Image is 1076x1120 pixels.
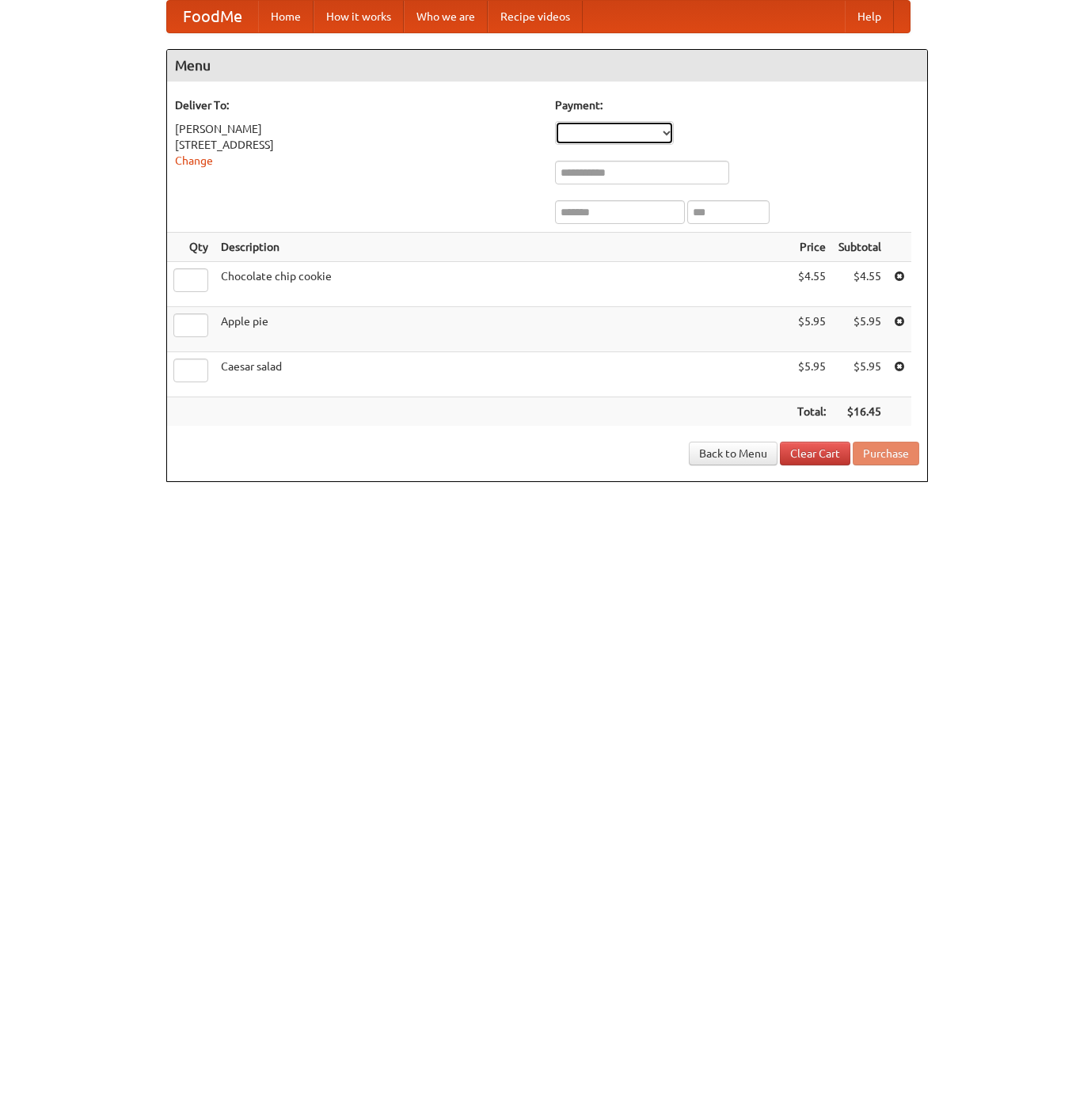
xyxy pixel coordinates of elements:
h5: Payment: [555,97,919,113]
th: Price [791,233,832,262]
th: $16.45 [832,397,888,427]
th: Qty [167,233,215,262]
h4: Menu [167,50,927,82]
td: Apple pie [215,307,791,352]
td: $4.55 [832,262,888,307]
td: Chocolate chip cookie [215,262,791,307]
a: How it works [314,1,404,32]
a: Recipe videos [488,1,583,32]
button: Purchase [853,442,919,465]
a: Help [845,1,894,32]
th: Subtotal [832,233,888,262]
td: $5.95 [791,307,832,352]
td: $5.95 [832,352,888,397]
a: Clear Cart [780,442,850,465]
td: $5.95 [832,307,888,352]
th: Description [215,233,791,262]
a: Home [258,1,314,32]
td: Caesar salad [215,352,791,397]
a: Change [175,154,213,167]
a: FoodMe [167,1,258,32]
td: $5.95 [791,352,832,397]
h5: Deliver To: [175,97,539,113]
div: [PERSON_NAME] [175,121,539,137]
td: $4.55 [791,262,832,307]
div: [STREET_ADDRESS] [175,137,539,153]
th: Total: [791,397,832,427]
a: Back to Menu [689,442,778,465]
a: Who we are [404,1,488,32]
